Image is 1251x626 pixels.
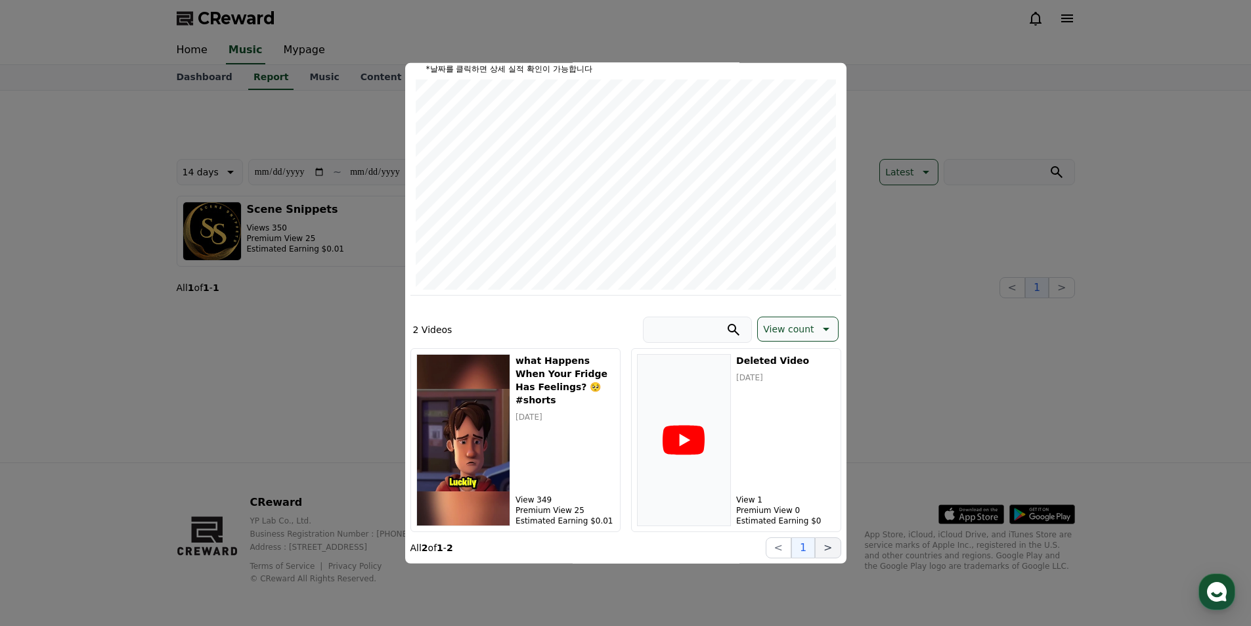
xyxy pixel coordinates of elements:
[516,411,614,422] p: [DATE]
[631,347,841,531] button: Deleted Video [DATE] View 1 Premium View 0 Estimated Earning $0
[815,537,841,558] button: >
[109,437,148,447] span: Messages
[763,319,814,338] p: View count
[87,416,169,449] a: Messages
[447,542,453,552] strong: 2
[516,515,614,525] p: Estimated Earning $0.01
[736,494,835,504] p: View 1
[766,537,791,558] button: <
[194,436,227,447] span: Settings
[516,494,614,504] p: View 349
[736,504,835,515] p: Premium View 0
[437,542,443,552] strong: 1
[516,353,614,406] h5: what Happens When Your Fridge Has Feelings? 🥺#shorts
[416,63,836,74] p: *날짜를 클릭하면 상세 실적 확인이 가능합니다
[4,416,87,449] a: Home
[791,537,815,558] button: 1
[757,316,838,341] button: View count
[169,416,252,449] a: Settings
[736,353,835,367] h5: Deleted Video
[736,515,835,525] p: Estimated Earning $0
[33,436,56,447] span: Home
[736,372,835,382] p: [DATE]
[516,504,614,515] p: Premium View 25
[410,541,453,554] p: All of -
[405,62,846,563] div: modal
[413,323,452,336] p: 2 Videos
[416,353,511,525] img: what Happens When Your Fridge Has Feelings? 🥺#shorts
[410,347,621,531] button: what Happens When Your Fridge Has Feelings? 🥺#shorts what Happens When Your Fridge Has Feelings? ...
[422,542,428,552] strong: 2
